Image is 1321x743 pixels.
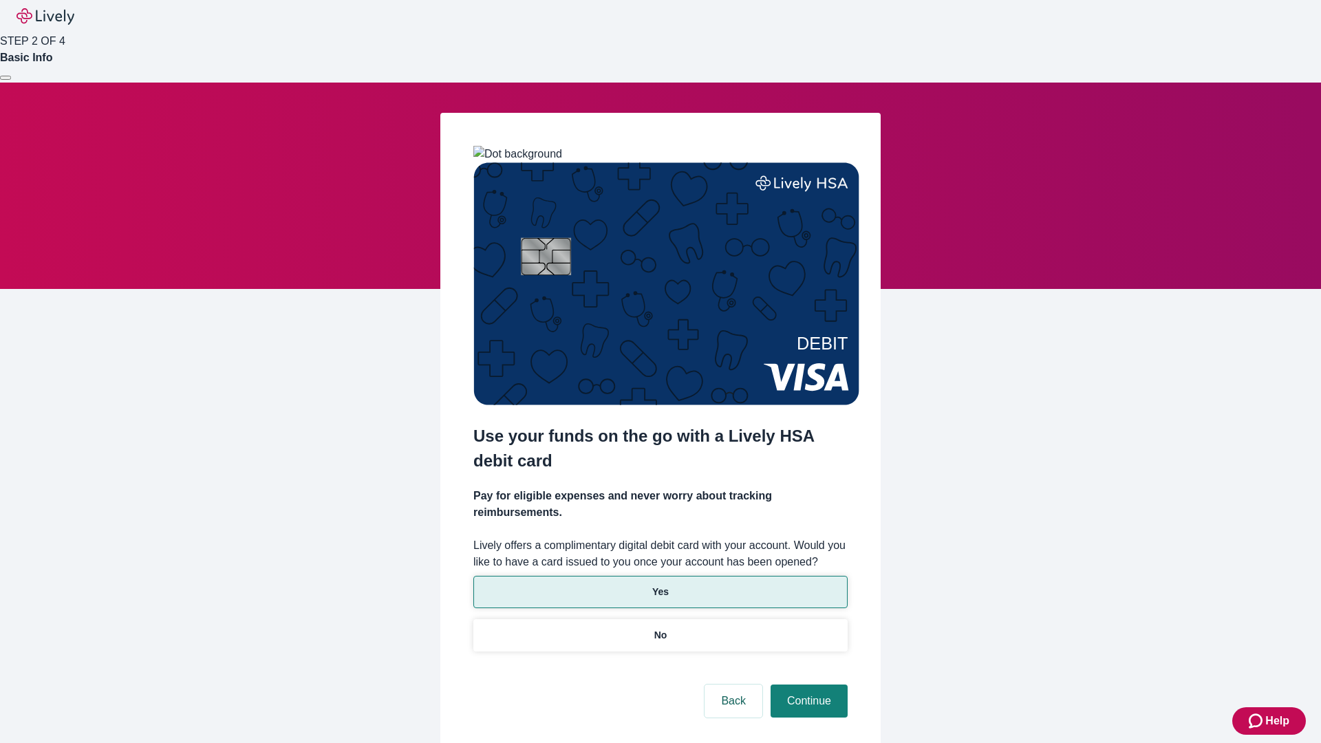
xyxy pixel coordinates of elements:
[473,146,562,162] img: Dot background
[473,162,859,405] img: Debit card
[1249,713,1265,729] svg: Zendesk support icon
[473,619,848,652] button: No
[17,8,74,25] img: Lively
[473,537,848,570] label: Lively offers a complimentary digital debit card with your account. Would you like to have a card...
[1232,707,1306,735] button: Zendesk support iconHelp
[652,585,669,599] p: Yes
[473,424,848,473] h2: Use your funds on the go with a Lively HSA debit card
[705,685,762,718] button: Back
[1265,713,1289,729] span: Help
[473,576,848,608] button: Yes
[771,685,848,718] button: Continue
[654,628,667,643] p: No
[473,488,848,521] h4: Pay for eligible expenses and never worry about tracking reimbursements.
